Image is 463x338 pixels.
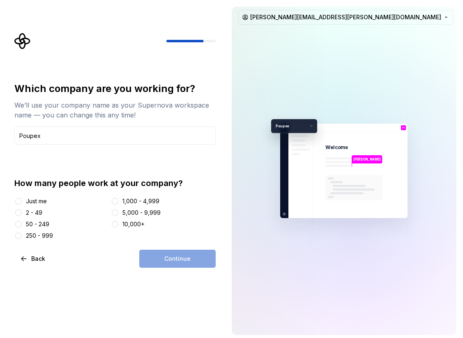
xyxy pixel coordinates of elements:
[353,157,381,162] p: [PERSON_NAME]
[26,209,42,217] div: 2 - 49
[122,197,159,205] div: 1,000 - 4,999
[26,232,53,240] div: 250 - 999
[26,197,47,205] div: Just me
[14,177,216,189] div: How many people work at your company?
[26,220,49,228] div: 50 - 249
[31,255,45,263] span: Back
[14,250,52,268] button: Back
[122,209,161,217] div: 5,000 - 9,999
[274,123,278,129] p: P
[122,220,145,228] div: 10,000+
[238,10,453,25] button: [PERSON_NAME][EMAIL_ADDRESS][PERSON_NAME][DOMAIN_NAME]
[403,126,405,129] p: H
[14,33,31,49] svg: Supernova Logo
[325,144,348,151] p: Welcome
[278,123,308,129] p: oupex
[14,82,216,95] div: Which company are you working for?
[14,126,216,145] input: Company name
[250,13,441,21] span: [PERSON_NAME][EMAIL_ADDRESS][PERSON_NAME][DOMAIN_NAME]
[14,100,216,120] div: We’ll use your company name as your Supernova workspace name — you can change this any time!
